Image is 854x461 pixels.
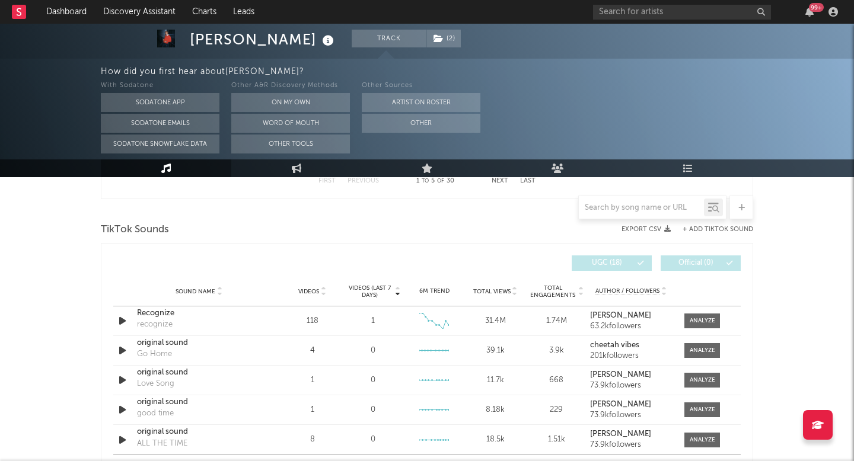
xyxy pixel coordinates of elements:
[285,404,340,416] div: 1
[101,93,219,112] button: Sodatone App
[590,430,673,438] a: [PERSON_NAME]
[137,348,172,360] div: Go Home
[590,411,673,420] div: 73.9k followers
[137,408,174,420] div: good time
[468,345,523,357] div: 39.1k
[101,135,219,153] button: Sodatone Snowflake Data
[231,135,350,153] button: Other Tools
[437,178,444,184] span: of
[137,378,174,390] div: Love Song
[348,178,379,184] button: Previous
[298,288,319,295] span: Videos
[346,284,394,299] span: Videos (last 7 days)
[285,434,340,446] div: 8
[371,345,375,357] div: 0
[101,223,169,237] span: TikTok Sounds
[572,255,652,271] button: UGC(18)
[593,5,771,20] input: Search for artists
[595,287,659,295] span: Author / Followers
[683,226,753,233] button: + Add TikTok Sound
[137,319,173,331] div: recognize
[520,178,536,184] button: Last
[809,3,824,12] div: 99 +
[362,79,480,93] div: Other Sources
[590,371,651,379] strong: [PERSON_NAME]
[590,312,651,319] strong: [PERSON_NAME]
[137,367,261,379] a: original sound
[805,7,814,17] button: 99+
[101,65,854,79] div: How did you first hear about [PERSON_NAME] ?
[318,178,336,184] button: First
[352,30,426,47] button: Track
[529,434,584,446] div: 1.51k
[231,114,350,133] button: Word Of Mouth
[137,396,261,408] a: original sound
[668,260,723,267] span: Official ( 0 )
[407,287,462,296] div: 6M Trend
[590,352,673,360] div: 201k followers
[590,341,639,349] strong: cheetah vibes
[492,178,508,184] button: Next
[529,315,584,327] div: 1.74M
[590,322,673,331] div: 63.2k followers
[468,434,523,446] div: 18.5k
[176,288,215,295] span: Sound Name
[285,315,340,327] div: 118
[362,93,480,112] button: Artist on Roster
[362,114,480,133] button: Other
[529,404,584,416] div: 229
[101,114,219,133] button: Sodatone Emails
[622,226,671,233] button: Export CSV
[590,341,673,350] a: cheetah vibes
[285,345,340,357] div: 4
[590,371,673,379] a: [PERSON_NAME]
[137,308,261,319] a: Recognize
[590,441,673,449] div: 73.9k followers
[422,178,429,184] span: to
[101,79,219,93] div: With Sodatone
[468,404,523,416] div: 8.18k
[371,315,375,327] div: 1
[590,401,651,408] strong: [PERSON_NAME]
[529,284,577,299] span: Total Engagements
[579,260,634,267] span: UGC ( 18 )
[590,430,651,438] strong: [PERSON_NAME]
[190,30,337,49] div: [PERSON_NAME]
[137,337,261,349] a: original sound
[661,255,741,271] button: Official(0)
[426,30,461,47] span: ( 2 )
[426,30,461,47] button: (2)
[285,374,340,386] div: 1
[137,438,187,450] div: ALL THE TIME
[137,426,261,438] a: original sound
[468,374,523,386] div: 11.7k
[473,288,511,295] span: Total Views
[403,174,468,188] div: 1 5 30
[529,374,584,386] div: 668
[590,382,673,390] div: 73.9k followers
[371,404,375,416] div: 0
[371,374,375,386] div: 0
[468,315,523,327] div: 31.4M
[579,203,704,213] input: Search by song name or URL
[231,93,350,112] button: On My Own
[371,434,375,446] div: 0
[529,345,584,357] div: 3.9k
[590,312,673,320] a: [PERSON_NAME]
[590,401,673,409] a: [PERSON_NAME]
[671,226,753,233] button: + Add TikTok Sound
[231,79,350,93] div: Other A&R Discovery Methods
